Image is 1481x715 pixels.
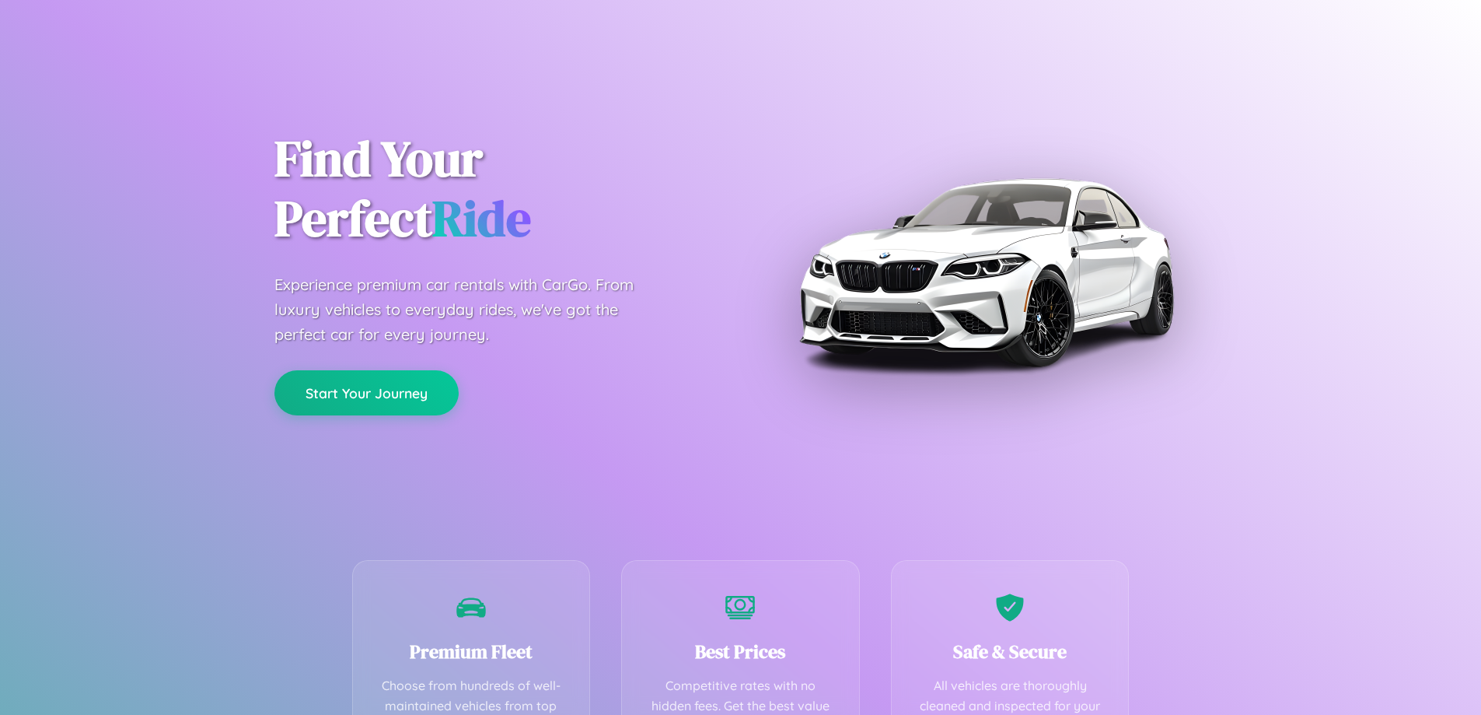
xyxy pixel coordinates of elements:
[376,639,567,664] h3: Premium Fleet
[274,129,718,249] h1: Find Your Perfect
[274,272,663,347] p: Experience premium car rentals with CarGo. From luxury vehicles to everyday rides, we've got the ...
[645,639,836,664] h3: Best Prices
[274,370,459,415] button: Start Your Journey
[791,78,1180,467] img: Premium BMW car rental vehicle
[915,639,1106,664] h3: Safe & Secure
[432,184,531,252] span: Ride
